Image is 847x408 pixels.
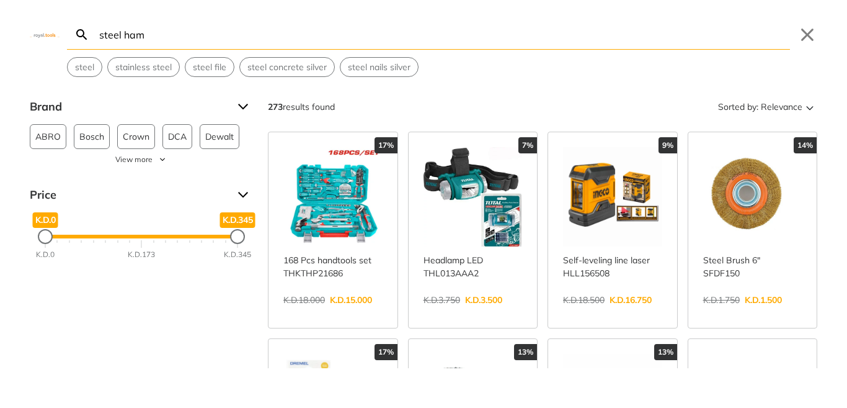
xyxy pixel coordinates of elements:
[340,58,418,76] button: Select suggestion: steel nails silver
[797,25,817,45] button: Close
[74,124,110,149] button: Bosch
[75,61,94,74] span: steel
[716,97,817,117] button: Sorted by:Relevance Sort
[30,97,228,117] span: Brand
[79,125,104,148] span: Bosch
[36,249,55,260] div: K.D.0
[200,124,239,149] button: Dewalt
[30,154,253,165] button: View more
[375,344,397,360] div: 17%
[230,229,245,244] div: Maximum Price
[193,61,226,74] span: steel file
[30,185,228,205] span: Price
[185,57,234,77] div: Suggestion: steel file
[659,137,677,153] div: 9%
[247,61,327,74] span: steel concrete silver
[67,57,102,77] div: Suggestion: steel
[802,99,817,114] svg: Sort
[761,97,802,117] span: Relevance
[115,154,153,165] span: View more
[518,137,537,153] div: 7%
[35,125,61,148] span: ABRO
[185,58,234,76] button: Select suggestion: steel file
[794,137,817,153] div: 14%
[168,125,187,148] span: DCA
[108,58,179,76] button: Select suggestion: stainless steel
[375,137,397,153] div: 17%
[268,97,335,117] div: results found
[240,58,334,76] button: Select suggestion: steel concrete silver
[654,344,677,360] div: 13%
[115,61,172,74] span: stainless steel
[239,57,335,77] div: Suggestion: steel concrete silver
[162,124,192,149] button: DCA
[514,344,537,360] div: 13%
[68,58,102,76] button: Select suggestion: steel
[30,124,66,149] button: ABRO
[224,249,251,260] div: K.D.345
[74,27,89,42] svg: Search
[205,125,234,148] span: Dewalt
[348,61,410,74] span: steel nails silver
[128,249,155,260] div: K.D.173
[107,57,180,77] div: Suggestion: stainless steel
[340,57,419,77] div: Suggestion: steel nails silver
[38,229,53,244] div: Minimum Price
[268,101,283,112] strong: 273
[123,125,149,148] span: Crown
[117,124,155,149] button: Crown
[30,32,60,37] img: Close
[97,20,790,49] input: Search…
